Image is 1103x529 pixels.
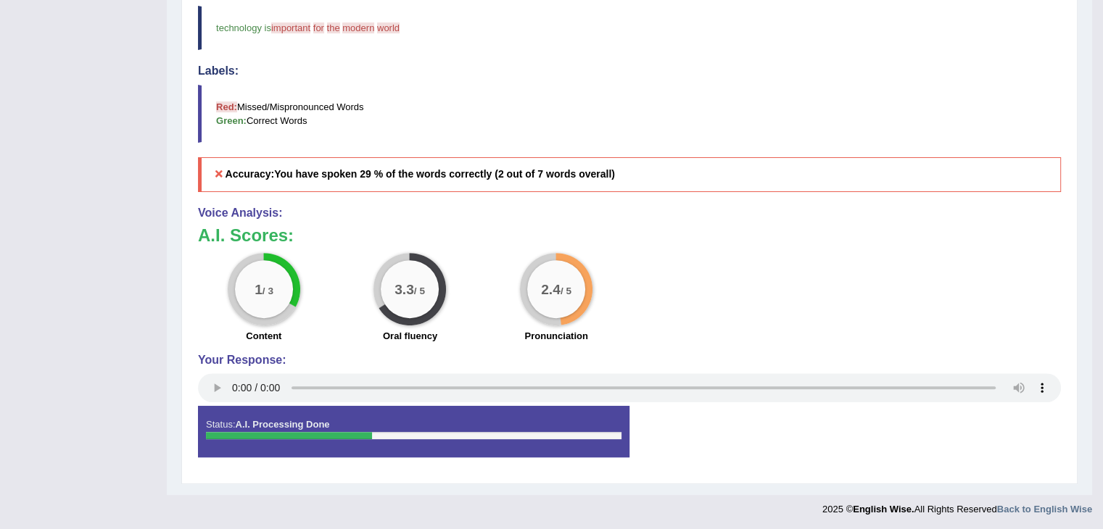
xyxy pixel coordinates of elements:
span: the [327,22,340,33]
label: Content [246,329,281,343]
span: world [377,22,400,33]
a: Back to English Wise [997,504,1092,515]
h4: Labels: [198,64,1061,78]
b: Red: [216,101,237,112]
small: / 5 [414,285,425,296]
h5: Accuracy: [198,157,1061,191]
small: / 5 [561,285,571,296]
span: technology is [216,22,271,33]
big: 2.4 [541,280,561,296]
strong: A.I. Processing Done [235,419,329,430]
div: 2025 © All Rights Reserved [822,495,1092,516]
big: 1 [255,280,263,296]
strong: English Wise. [853,504,914,515]
label: Oral fluency [383,329,437,343]
span: modern [342,22,374,33]
b: You have spoken 29 % of the words correctly (2 out of 7 words overall) [274,168,615,180]
span: for [313,22,324,33]
div: Status: [198,406,629,457]
span: important [271,22,310,33]
label: Pronunciation [524,329,587,343]
small: / 3 [263,285,273,296]
blockquote: Missed/Mispronounced Words Correct Words [198,85,1061,143]
b: Green: [216,115,247,126]
h4: Voice Analysis: [198,207,1061,220]
h4: Your Response: [198,354,1061,367]
big: 3.3 [395,280,415,296]
b: A.I. Scores: [198,225,294,245]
